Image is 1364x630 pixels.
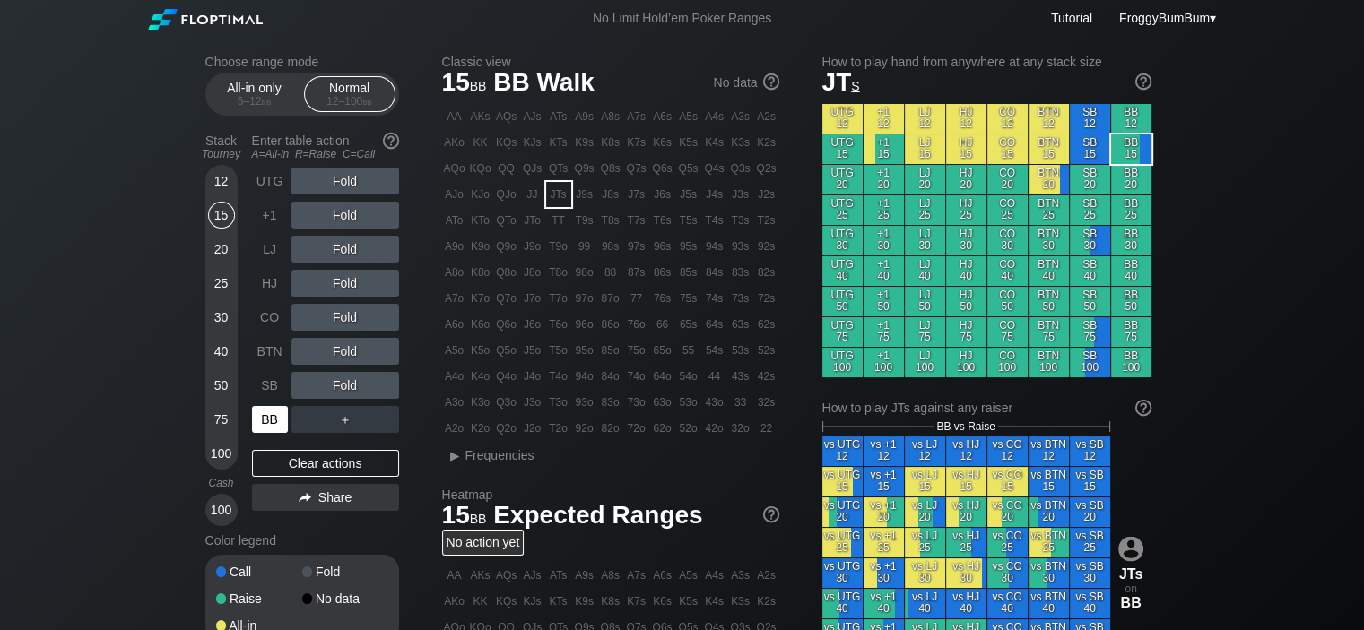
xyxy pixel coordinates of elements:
div: AA [442,104,467,129]
div: No Limit Hold’em Poker Ranges [566,11,798,30]
div: A6s [650,104,675,129]
div: +1 75 [864,317,904,347]
div: Fold [291,304,399,331]
div: ATs [546,104,571,129]
div: 44 [702,364,727,389]
div: Fold [291,168,399,194]
div: Call [216,565,302,578]
div: T2s [754,208,779,233]
div: Q4o [494,364,519,389]
div: 87o [598,286,623,311]
div: +1 [252,202,288,229]
div: BTN 75 [1029,317,1069,347]
div: J3o [520,390,545,415]
div: +1 50 [864,287,904,316]
div: AJs [520,104,545,129]
div: BTN 50 [1029,287,1069,316]
div: BB 15 [1111,134,1151,164]
div: AKo [442,130,467,155]
h2: Choose range mode [205,55,399,69]
div: 75o [624,338,649,363]
div: Q6o [494,312,519,337]
div: 72o [624,416,649,441]
div: How to play JTs against any raiser [822,401,1151,415]
div: J6o [520,312,545,337]
div: Q9s [572,156,597,181]
div: No data [302,592,388,605]
div: T6s [650,208,675,233]
div: Q7s [624,156,649,181]
div: +1 15 [864,134,904,164]
div: BB 50 [1111,287,1151,316]
div: KQo [468,156,493,181]
div: UTG 25 [822,195,863,225]
div: A=All-in R=Raise C=Call [252,148,399,160]
div: 32s [754,390,779,415]
div: KTo [468,208,493,233]
div: K5o [468,338,493,363]
div: SB 12 [1070,104,1110,134]
div: K6s [650,130,675,155]
div: LJ 40 [905,256,945,286]
div: LJ 75 [905,317,945,347]
div: K8o [468,260,493,285]
div: LJ 30 [905,226,945,255]
div: SB [252,372,288,399]
div: QJo [494,182,519,207]
div: BTN 20 [1029,165,1069,194]
div: HJ 25 [946,195,986,225]
div: 82s [754,260,779,285]
div: Fold [291,202,399,229]
div: T3s [728,208,753,233]
h2: How to play hand from anywhere at any stack size [822,55,1151,69]
div: 96o [572,312,597,337]
div: ＋ [291,406,399,433]
div: 43s [728,364,753,389]
div: +1 100 [864,348,904,377]
div: QTo [494,208,519,233]
div: 88 [598,260,623,285]
div: HJ 50 [946,287,986,316]
div: ▾ [1115,8,1219,28]
div: CO 15 [987,134,1028,164]
div: Tourney [198,148,245,160]
span: 15 [439,69,490,99]
div: LJ 100 [905,348,945,377]
div: J8s [598,182,623,207]
div: 64o [650,364,675,389]
div: All-in only [213,77,296,111]
div: 53s [728,338,753,363]
div: K2s [754,130,779,155]
div: BB 25 [1111,195,1151,225]
div: BTN 100 [1029,348,1069,377]
div: T8o [546,260,571,285]
div: BB 75 [1111,317,1151,347]
div: UTG 50 [822,287,863,316]
div: BB 30 [1111,226,1151,255]
div: UTG 40 [822,256,863,286]
img: help.32db89a4.svg [1134,398,1153,418]
div: CO 12 [987,104,1028,134]
div: HJ 40 [946,256,986,286]
div: 54o [676,364,701,389]
div: 63o [650,390,675,415]
div: A9o [442,234,467,259]
div: 76s [650,286,675,311]
div: 82o [598,416,623,441]
div: 12 – 100 [312,95,387,108]
div: 76o [624,312,649,337]
div: CO [252,304,288,331]
div: J7o [520,286,545,311]
div: J9o [520,234,545,259]
div: LJ 25 [905,195,945,225]
div: A5s [676,104,701,129]
div: BB 40 [1111,256,1151,286]
div: A2o [442,416,467,441]
img: icon-avatar.b40e07d9.svg [1118,536,1143,561]
div: TT [546,208,571,233]
div: BB 100 [1111,348,1151,377]
div: 75s [676,286,701,311]
div: Q7o [494,286,519,311]
div: K3o [468,390,493,415]
div: SB 75 [1070,317,1110,347]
